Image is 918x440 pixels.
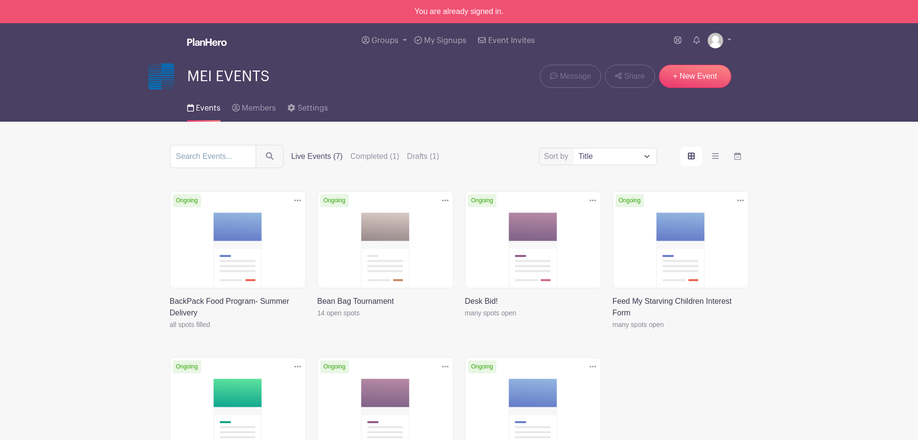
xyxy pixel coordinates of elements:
[232,91,276,122] a: Members
[411,23,470,58] a: My Signups
[358,23,411,58] a: Groups
[605,65,655,88] a: Share
[242,104,276,112] span: Members
[659,65,731,88] a: + New Event
[488,37,535,44] span: Event Invites
[540,65,601,88] a: Message
[371,37,398,44] span: Groups
[708,33,723,48] img: default-ce2991bfa6775e67f084385cd625a349d9dcbb7a52a09fb2fda1e96e2d18dcdb.png
[291,151,439,162] div: filters
[424,37,466,44] span: My Signups
[187,38,227,46] img: logo_white-6c42ec7e38ccf1d336a20a19083b03d10ae64f83f12c07503d8b9e83406b4c7d.svg
[407,151,439,162] label: Drafts (1)
[187,91,220,122] a: Events
[298,104,328,112] span: Settings
[560,71,591,82] span: Message
[291,151,343,162] label: Live Events (7)
[624,71,645,82] span: Share
[350,151,399,162] label: Completed (1)
[196,104,220,112] span: Events
[147,62,176,91] img: MEI---Light-Blue-Icon.png
[170,145,256,168] input: Search Events...
[288,91,328,122] a: Settings
[680,147,749,166] div: order and view
[474,23,538,58] a: Event Invites
[187,69,270,85] span: MEI EVENTS
[544,151,572,162] label: Sort by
